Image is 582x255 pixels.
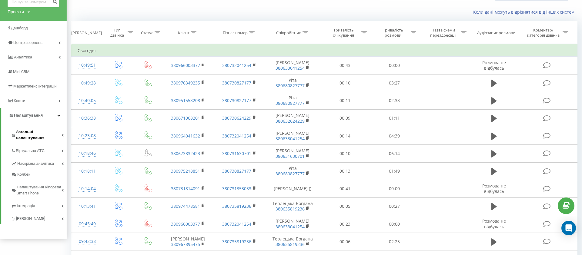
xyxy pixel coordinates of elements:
[222,80,251,86] a: 380730827177
[320,197,370,215] td: 00:05
[320,162,370,180] td: 00:13
[78,183,97,195] div: 10:14:04
[482,183,506,194] span: Розмова не відбулась
[265,127,320,145] td: [PERSON_NAME]
[276,30,301,35] div: Співробітник
[370,215,419,233] td: 00:00
[1,108,67,123] a: Налаштування
[171,151,200,156] a: 380673832423
[78,130,97,142] div: 10:23:08
[370,233,419,250] td: 02:25
[276,206,305,212] a: 380635819236
[320,57,370,74] td: 00:43
[17,171,30,177] span: Колбек
[14,55,32,59] span: Аналiтика
[171,62,200,68] a: 380966003377
[265,74,320,92] td: Ріта
[78,218,97,230] div: 09:45:49
[171,203,200,209] a: 380974478581
[477,30,515,35] div: Аудіозапис розмови
[171,98,200,103] a: 380951553208
[78,112,97,124] div: 10:36:38
[320,127,370,145] td: 00:14
[276,224,305,230] a: 380633041254
[171,115,200,121] a: 380671068201
[11,169,67,180] a: Колбек
[71,30,102,35] div: [PERSON_NAME]
[327,28,360,38] div: Тривалість очікування
[11,144,67,156] a: Віртуальна АТС
[276,83,305,88] a: 380680827777
[265,57,320,74] td: [PERSON_NAME]
[14,113,43,118] span: Налаштування
[370,197,419,215] td: 00:27
[11,125,67,144] a: Загальні налаштування
[473,9,577,15] a: Коли дані можуть відрізнятися вiд інших систем
[78,147,97,159] div: 10:18:46
[320,145,370,162] td: 00:10
[223,30,248,35] div: Бізнес номер
[72,45,577,57] td: Сьогодні
[17,184,62,196] span: Налаштування Ringostat Smart Phone
[370,109,419,127] td: 01:11
[16,216,45,222] span: [PERSON_NAME]
[265,92,320,109] td: Ріта
[11,156,67,169] a: Наскрізна аналітика
[141,30,153,35] div: Статус
[13,40,42,45] span: Центр звернень
[13,69,29,74] span: Mini CRM
[427,28,460,38] div: Назва схеми переадресації
[17,161,54,167] span: Наскрізна аналітика
[11,199,67,211] a: Інтеграція
[171,80,200,86] a: 380976349235
[222,133,251,139] a: 380732041254
[78,59,97,71] div: 10:49:51
[370,92,419,109] td: 02:33
[265,109,320,127] td: [PERSON_NAME]
[320,180,370,197] td: 00:41
[171,241,200,247] a: 380967895475
[370,74,419,92] td: 03:27
[162,233,213,250] td: [PERSON_NAME]
[265,162,320,180] td: Ріта
[265,197,320,215] td: Терлецька Богдана
[276,100,305,106] a: 380680827777
[320,74,370,92] td: 00:10
[370,57,419,74] td: 00:00
[320,233,370,250] td: 00:06
[222,151,251,156] a: 380731630701
[265,233,320,250] td: Терлецька Богдана
[78,165,97,177] div: 10:18:11
[222,203,251,209] a: 380735819236
[265,180,320,197] td: [PERSON_NAME] ()
[11,26,28,30] span: Дашборд
[377,28,409,38] div: Тривалість розмови
[11,180,67,199] a: Налаштування Ringostat Smart Phone
[482,218,506,229] span: Розмова не відбулась
[222,98,251,103] a: 380730827177
[265,145,320,162] td: [PERSON_NAME]
[320,92,370,109] td: 00:11
[276,65,305,71] a: 380633041254
[222,115,251,121] a: 380730624229
[78,200,97,212] div: 10:13:41
[171,168,200,174] a: 380975218851
[370,180,419,197] td: 00:00
[222,239,251,244] a: 380735819236
[171,186,200,191] a: 380731814091
[276,136,305,141] a: 380633041254
[370,145,419,162] td: 06:14
[16,148,45,154] span: Віртуальна АТС
[276,241,305,247] a: 380635819236
[109,28,126,38] div: Тип дзвінка
[276,153,305,159] a: 380631630701
[78,77,97,89] div: 10:49:28
[222,62,251,68] a: 380732041254
[222,186,251,191] a: 380731353033
[11,211,67,224] a: [PERSON_NAME]
[482,60,506,71] span: Розмова не відбулась
[276,118,305,124] a: 380632624229
[320,215,370,233] td: 00:23
[16,129,62,141] span: Загальні налаштування
[171,133,200,139] a: 380964041632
